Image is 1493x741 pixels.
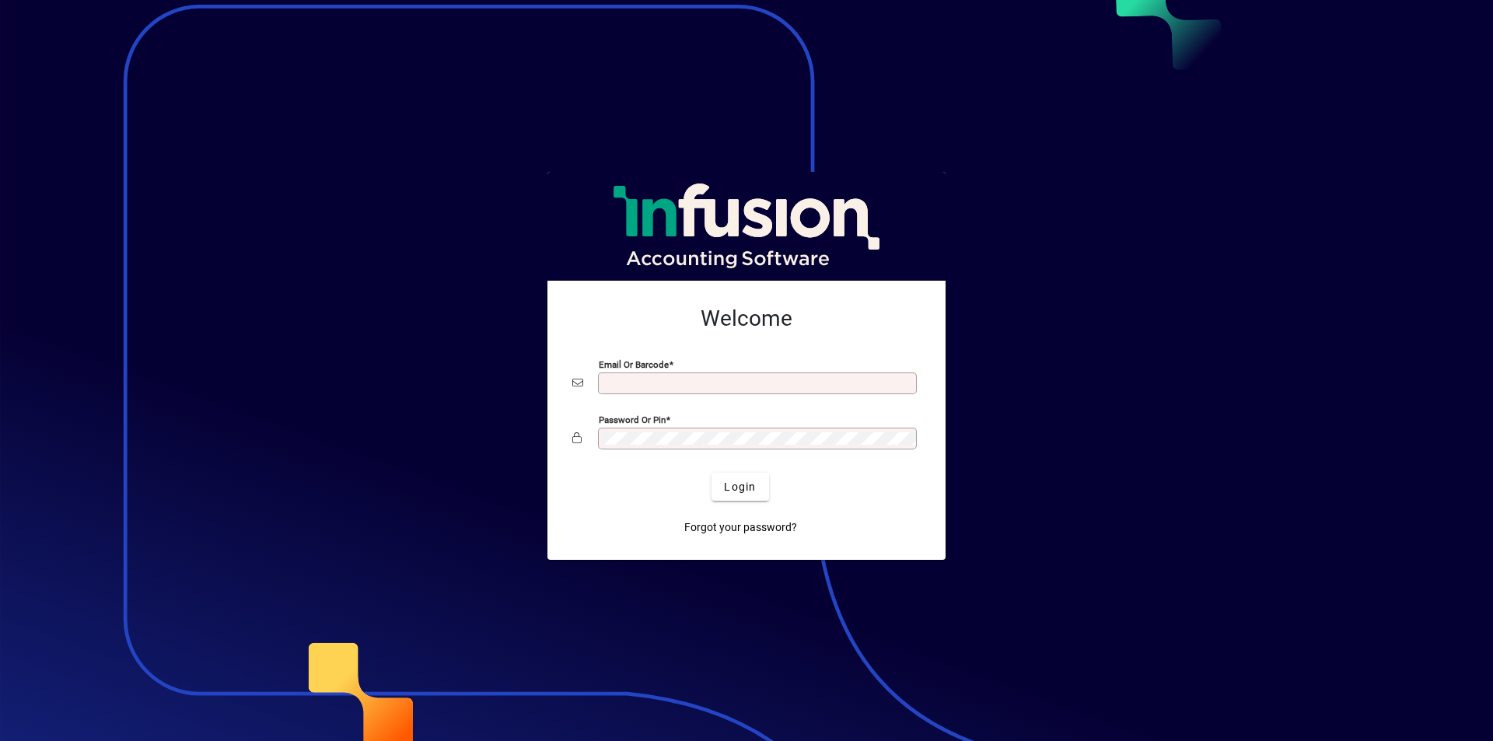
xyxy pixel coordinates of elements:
[678,513,803,541] a: Forgot your password?
[599,414,666,425] mat-label: Password or Pin
[599,359,669,370] mat-label: Email or Barcode
[724,479,756,495] span: Login
[684,519,797,536] span: Forgot your password?
[572,306,921,332] h2: Welcome
[712,473,768,501] button: Login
